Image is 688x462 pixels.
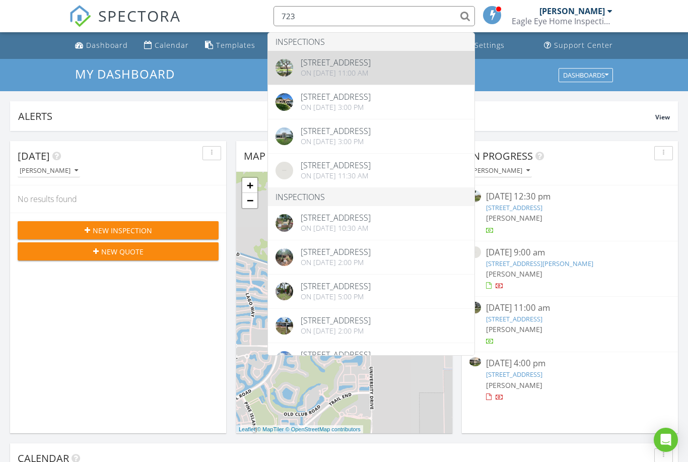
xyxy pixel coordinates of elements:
a: [DATE] 4:00 pm [STREET_ADDRESS] [PERSON_NAME] [469,357,670,402]
div: [PERSON_NAME] [471,167,530,174]
div: [DATE] 11:00 am [486,302,654,314]
div: On [DATE] 2:00 pm [301,258,371,267]
span: In Progress [469,149,533,163]
div: [STREET_ADDRESS] [301,351,371,359]
a: [DATE] 9:00 am [STREET_ADDRESS][PERSON_NAME] [PERSON_NAME] [469,246,670,291]
div: [DATE] 4:00 pm [486,357,654,370]
img: 9223958%2Fcover_photos%2FRS8CFf1Qlg1SF73Aq6QJ%2Foriginal.jpg [276,283,293,300]
img: 9223932%2Fcover_photos%2FHZScOHXLYEPixfalxHjB%2Foriginal.jpg [276,317,293,335]
a: [STREET_ADDRESS] [486,203,542,212]
button: Dashboards [559,68,613,82]
div: On [DATE] 3:00 pm [301,103,371,111]
div: [STREET_ADDRESS] [301,93,371,101]
div: On [DATE] 11:00 am [301,69,371,77]
span: [DATE] [18,149,50,163]
div: [STREET_ADDRESS] [301,214,371,222]
a: [STREET_ADDRESS] [486,370,542,379]
a: Settings [460,36,509,55]
div: [DATE] 9:00 am [486,246,654,259]
button: New Inspection [18,221,219,239]
div: On [DATE] 11:30 am [301,172,371,180]
div: Support Center [554,40,613,50]
div: Dashboard [86,40,128,50]
a: Support Center [540,36,617,55]
div: Alerts [18,109,655,123]
a: [STREET_ADDRESS] [486,314,542,323]
img: streetview [469,246,481,258]
div: Calendar [155,40,189,50]
img: 9343942%2Fcover_photos%2FNNziuzULGeA1EeUmIezu%2Fsmall.jpg [469,357,481,366]
div: No results found [10,185,226,213]
img: 9188155%2Fcover_photos%2FdvLYqUmUtx68e9iyf3Nf%2Foriginal.9188155-1753902800090 [276,93,293,111]
span: SPECTORA [98,5,181,26]
a: SPECTORA [69,14,181,35]
div: [STREET_ADDRESS] [301,58,371,67]
span: Map [244,149,265,163]
span: [PERSON_NAME] [486,324,542,334]
a: © OpenStreetMap contributors [286,426,361,432]
img: streetview [469,302,481,313]
div: On [DATE] 10:30 am [301,224,371,232]
div: [STREET_ADDRESS] [301,282,371,290]
img: The Best Home Inspection Software - Spectora [69,5,91,27]
a: Templates [201,36,259,55]
div: Dashboards [563,72,608,79]
a: Zoom out [242,193,257,208]
div: [DATE] 12:30 pm [486,190,654,203]
span: [PERSON_NAME] [486,213,542,223]
div: On [DATE] 2:00 pm [301,327,371,335]
div: Templates [216,40,255,50]
img: cover.jpg [276,127,293,145]
img: streetview [469,190,481,202]
img: cover.jpg [276,214,293,232]
img: streetview [276,59,293,77]
div: Open Intercom Messenger [654,428,678,452]
span: [PERSON_NAME] [486,269,542,279]
a: [STREET_ADDRESS][PERSON_NAME] [486,259,593,268]
button: [PERSON_NAME] [469,164,532,178]
img: streetview [276,351,293,369]
div: | [236,425,363,434]
span: [PERSON_NAME] [486,380,542,390]
input: Search everything... [273,6,475,26]
a: [DATE] 11:00 am [STREET_ADDRESS] [PERSON_NAME] [469,302,670,347]
button: [PERSON_NAME] [18,164,80,178]
a: © MapTiler [257,426,284,432]
a: Calendar [140,36,193,55]
span: New Quote [101,246,144,257]
div: [STREET_ADDRESS] [301,161,371,169]
div: [PERSON_NAME] [539,6,605,16]
span: New Inspection [93,225,152,236]
div: [STREET_ADDRESS] [301,248,371,256]
div: Eagle Eye Home Inspections [512,16,612,26]
div: On [DATE] 5:00 pm [301,293,371,301]
img: streetview [276,162,293,179]
a: Leaflet [239,426,255,432]
div: [STREET_ADDRESS] [301,316,371,324]
a: Dashboard [71,36,132,55]
li: Inspections [268,188,474,206]
div: On [DATE] 3:00 pm [301,138,371,146]
a: [DATE] 12:30 pm [STREET_ADDRESS] [PERSON_NAME] [469,190,670,235]
div: Settings [474,40,505,50]
a: Zoom in [242,178,257,193]
div: [PERSON_NAME] [20,167,78,174]
li: Inspections [268,33,474,51]
img: cover.jpg [276,248,293,266]
span: My Dashboard [75,65,175,82]
span: View [655,113,670,121]
button: New Quote [18,242,219,260]
div: [STREET_ADDRESS] [301,127,371,135]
